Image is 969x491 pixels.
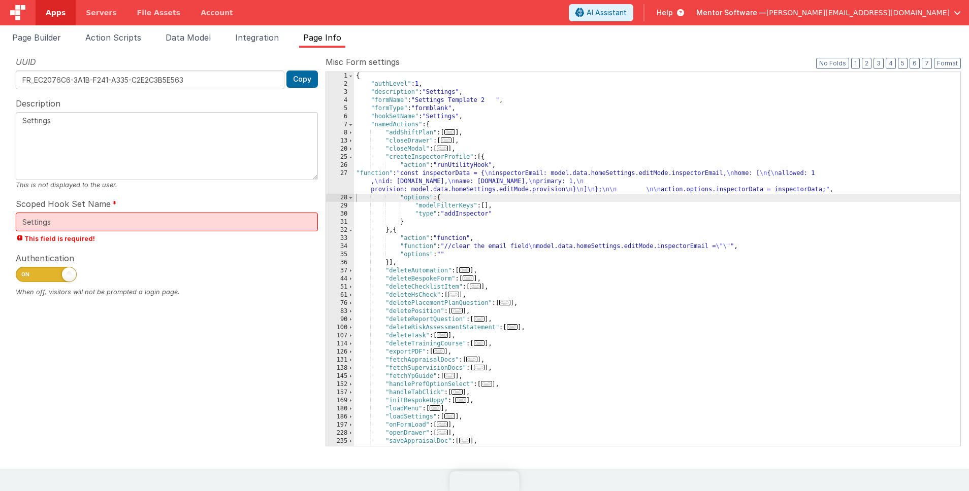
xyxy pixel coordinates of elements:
button: 7 [922,58,932,69]
div: This is not displayed to the user. [16,180,318,190]
div: 228 [326,429,354,437]
div: 61 [326,291,354,299]
div: 180 [326,405,354,413]
span: Help [657,8,673,18]
div: 83 [326,307,354,315]
button: No Folds [816,58,849,69]
span: ... [433,348,444,354]
span: File Assets [137,8,181,18]
span: Mentor Software — [696,8,766,18]
button: 1 [851,58,860,69]
div: 20 [326,145,354,153]
span: ... [437,332,448,338]
span: [PERSON_NAME][EMAIL_ADDRESS][DOMAIN_NAME] [766,8,950,18]
span: ... [444,373,456,378]
div: 152 [326,380,354,389]
div: 33 [326,234,354,242]
span: ... [451,308,463,313]
span: Page Builder [12,32,61,43]
div: 131 [326,356,354,364]
span: Misc Form settings [326,56,400,68]
span: ... [463,275,474,281]
span: Integration [235,32,279,43]
span: ... [499,300,510,305]
span: ... [459,267,470,273]
button: 3 [874,58,884,69]
span: ... [437,430,448,435]
button: 5 [898,58,908,69]
div: 76 [326,299,354,307]
button: Copy [286,71,318,88]
span: ... [474,340,485,346]
span: Apps [46,8,66,18]
span: ... [451,389,463,395]
div: 186 [326,413,354,421]
div: 51 [326,283,354,291]
div: 26 [326,161,354,169]
div: 138 [326,364,354,372]
span: ... [466,357,477,362]
span: ... [437,422,448,427]
span: ... [474,365,485,370]
button: AI Assistant [569,4,633,21]
span: ... [481,381,492,387]
span: ... [437,146,448,151]
div: 37 [326,267,354,275]
div: 157 [326,389,354,397]
div: 34 [326,242,354,251]
div: 197 [326,421,354,429]
span: AI Assistant [587,8,627,18]
div: 1 [326,72,354,80]
div: 6 [326,113,354,121]
div: 8 [326,129,354,137]
span: Servers [86,8,116,18]
div: 2 [326,80,354,88]
span: Description [16,97,60,110]
div: 28 [326,194,354,202]
div: 114 [326,340,354,348]
span: This field is required! [16,234,318,243]
div: 90 [326,315,354,324]
span: ... [430,405,441,411]
span: Action Scripts [85,32,141,43]
div: 107 [326,332,354,340]
button: Mentor Software — [PERSON_NAME][EMAIL_ADDRESS][DOMAIN_NAME] [696,8,961,18]
button: 2 [862,58,871,69]
div: 13 [326,137,354,145]
span: ... [444,129,456,135]
div: 100 [326,324,354,332]
div: 126 [326,348,354,356]
span: ... [459,438,470,443]
div: 3 [326,88,354,96]
div: 25 [326,153,354,161]
div: 36 [326,259,354,267]
div: 235 [326,437,354,445]
div: 5 [326,104,354,113]
button: 4 [886,58,896,69]
div: 31 [326,218,354,226]
span: ... [455,397,466,403]
button: 6 [910,58,920,69]
div: 32 [326,226,354,234]
span: UUID [16,56,36,68]
span: ... [444,413,456,419]
div: 259 [326,445,354,453]
div: 44 [326,275,354,283]
div: 4 [326,96,354,104]
span: Authentication [16,252,74,264]
span: Page Info [303,32,341,43]
span: ... [507,324,518,330]
span: ... [470,284,481,289]
span: ... [448,292,459,297]
div: 27 [326,169,354,194]
div: 145 [326,372,354,380]
span: Scoped Hook Set Name [16,198,111,210]
div: 29 [326,202,354,210]
div: When off, visitors will not be prompted a login page. [16,287,318,297]
div: 30 [326,210,354,218]
span: Data Model [166,32,211,43]
div: 7 [326,121,354,129]
span: ... [441,137,452,143]
div: 169 [326,397,354,405]
button: Format [934,58,961,69]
